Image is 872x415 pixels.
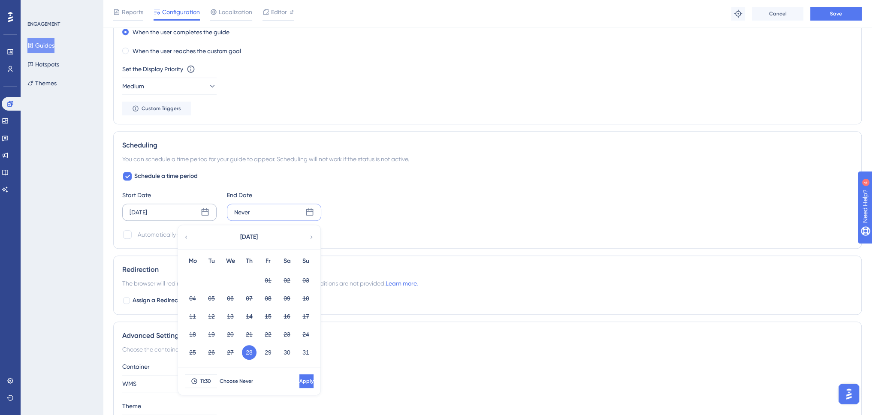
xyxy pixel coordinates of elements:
[223,291,238,306] button: 06
[27,38,54,53] button: Guides
[271,7,287,17] span: Editor
[299,374,314,388] button: Apply
[278,256,296,266] div: Sa
[261,291,275,306] button: 08
[217,374,256,388] button: Choose Never
[386,280,418,287] a: Learn more.
[122,361,853,372] div: Container
[299,291,313,306] button: 10
[183,256,202,266] div: Mo
[185,345,200,360] button: 25
[122,265,853,275] div: Redirection
[122,154,853,164] div: You can schedule a time period for your guide to appear. Scheduling will not work if the status i...
[122,331,853,341] div: Advanced Settings
[299,273,313,288] button: 03
[240,232,258,242] span: [DATE]
[122,344,853,355] div: Choose the container and theme for the guide.
[185,327,200,342] button: 18
[261,309,275,324] button: 15
[299,309,313,324] button: 17
[185,374,217,388] button: 11:30
[133,46,241,56] label: When the user reaches the custom goal
[261,327,275,342] button: 22
[130,207,147,217] div: [DATE]
[299,345,313,360] button: 31
[60,4,62,11] div: 4
[830,10,842,17] span: Save
[138,229,314,240] div: Automatically set as “Inactive” when the scheduled period is over.
[122,190,217,200] div: Start Date
[122,81,144,91] span: Medium
[240,256,259,266] div: Th
[122,140,853,150] div: Scheduling
[122,78,217,95] button: Medium
[204,291,219,306] button: 05
[223,309,238,324] button: 13
[134,171,198,181] span: Schedule a time period
[27,75,57,91] button: Themes
[21,2,54,12] span: Need Help?
[200,378,211,385] span: 11:30
[27,21,60,27] div: ENGAGEMENT
[280,345,294,360] button: 30
[133,295,200,306] span: Assign a Redirection URL
[242,327,256,342] button: 21
[202,256,221,266] div: Tu
[223,345,238,360] button: 27
[280,327,294,342] button: 23
[836,381,862,407] iframe: UserGuiding AI Assistant Launcher
[261,345,275,360] button: 29
[122,7,143,17] span: Reports
[242,291,256,306] button: 07
[185,309,200,324] button: 11
[810,7,862,21] button: Save
[219,7,252,17] span: Localization
[162,7,200,17] span: Configuration
[122,375,217,392] button: WMS
[122,379,136,389] span: WMS
[752,7,803,21] button: Cancel
[259,256,278,266] div: Fr
[234,207,250,217] div: Never
[242,345,256,360] button: 28
[122,102,191,115] button: Custom Triggers
[261,273,275,288] button: 01
[220,378,253,385] span: Choose Never
[206,229,292,246] button: [DATE]
[299,327,313,342] button: 24
[142,105,181,112] span: Custom Triggers
[122,278,418,289] span: The browser will redirect to the “Redirection URL” when the Targeting Conditions are not provided.
[242,309,256,324] button: 14
[204,309,219,324] button: 12
[204,345,219,360] button: 26
[133,27,229,37] label: When the user completes the guide
[296,256,315,266] div: Su
[185,291,200,306] button: 04
[769,10,787,17] span: Cancel
[280,273,294,288] button: 02
[204,327,219,342] button: 19
[27,57,59,72] button: Hotspots
[299,378,314,385] span: Apply
[223,327,238,342] button: 20
[280,291,294,306] button: 09
[227,190,321,200] div: End Date
[280,309,294,324] button: 16
[221,256,240,266] div: We
[122,401,853,411] div: Theme
[122,64,183,74] div: Set the Display Priority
